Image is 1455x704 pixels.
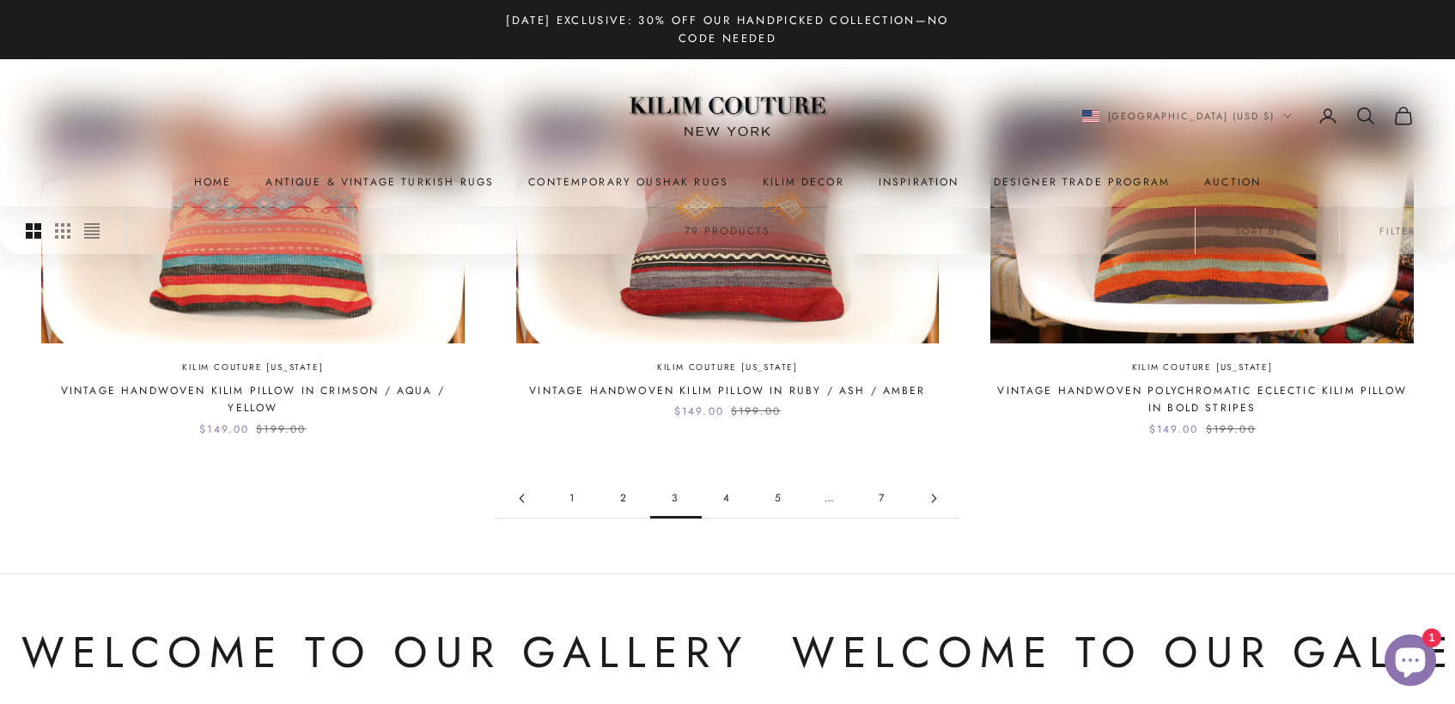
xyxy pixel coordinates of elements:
a: Inspiration [879,173,959,191]
a: Kilim Couture [US_STATE] [182,361,323,375]
a: Kilim Couture [US_STATE] [657,361,798,375]
nav: Pagination navigation [496,479,959,519]
img: United States [1082,110,1099,123]
compare-at-price: $199.00 [1206,421,1256,438]
a: Vintage Handwoven Polychromatic Eclectic Kilim Pillow in Bold Stripes [990,382,1414,417]
a: Designer Trade Program [994,173,1171,191]
a: Vintage Handwoven Kilim Pillow in Crimson / Aqua / Yellow [41,382,465,417]
nav: Secondary navigation [1082,106,1415,126]
a: Vintage Handwoven Kilim Pillow in Ruby / Ash / Amber [529,382,925,399]
button: Switch to smaller product images [55,207,70,253]
span: 3 [650,479,702,518]
button: Sort by [1196,207,1339,253]
span: [GEOGRAPHIC_DATA] (USD $) [1108,108,1275,124]
a: Go to page 2 [599,479,650,518]
a: Go to page 4 [908,479,959,518]
button: Switch to larger product images [26,207,41,253]
a: Go to page 4 [702,479,753,518]
a: Kilim Couture [US_STATE] [1132,361,1273,375]
a: Go to page 1 [547,479,599,518]
a: Contemporary Oushak Rugs [528,173,728,191]
compare-at-price: $199.00 [731,403,781,420]
a: Home [194,173,232,191]
img: Logo of Kilim Couture New York [620,76,835,157]
summary: Kilim Decor [763,173,844,191]
span: … [805,479,856,518]
span: Sort by [1235,222,1300,238]
button: Filter [1340,207,1455,253]
button: Change country or currency [1082,108,1293,124]
inbox-online-store-chat: Shopify online store chat [1379,634,1441,690]
sale-price: $149.00 [1149,421,1199,438]
a: Auction [1204,173,1261,191]
a: Go to page 2 [496,479,547,518]
sale-price: $149.00 [674,403,724,420]
button: Switch to compact product images [84,207,100,253]
p: 79 products [685,222,771,239]
p: [DATE] Exclusive: 30% Off Our Handpicked Collection—No Code Needed [487,11,968,48]
sale-price: $149.00 [199,421,249,438]
a: Antique & Vintage Turkish Rugs [265,173,494,191]
a: Go to page 5 [753,479,805,518]
a: Go to page 7 [856,479,908,518]
nav: Primary navigation [41,173,1414,191]
p: Welcome to Our Gallery [19,617,746,689]
compare-at-price: $199.00 [256,421,306,438]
